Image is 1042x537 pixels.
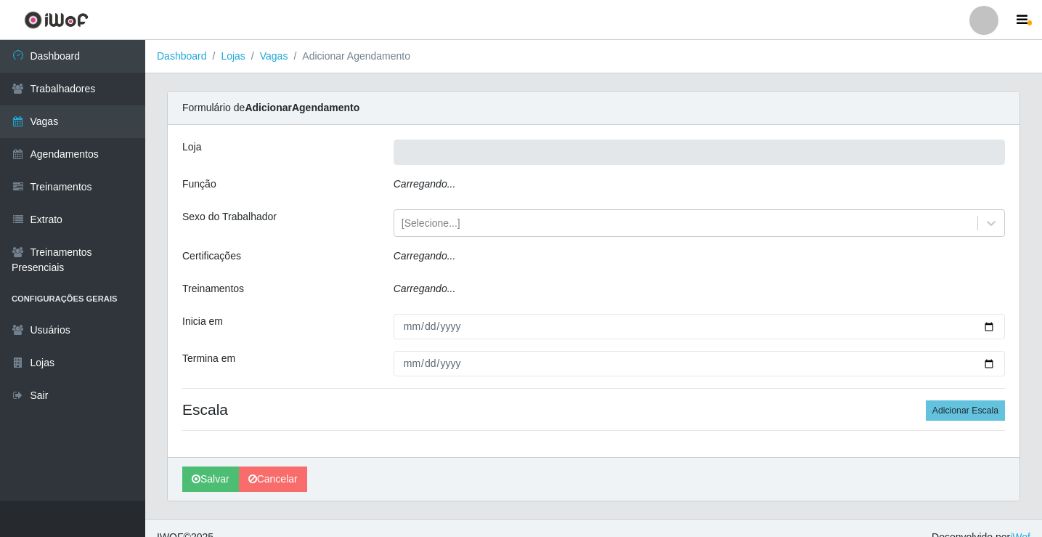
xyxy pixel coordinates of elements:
[245,102,359,113] strong: Adicionar Agendamento
[926,400,1005,421] button: Adicionar Escala
[260,50,288,62] a: Vagas
[182,177,216,192] label: Função
[24,11,89,29] img: CoreUI Logo
[182,281,244,296] label: Treinamentos
[182,351,235,366] label: Termina em
[239,467,307,492] a: Cancelar
[157,50,207,62] a: Dashboard
[394,314,1005,339] input: 00/00/0000
[394,178,456,190] i: Carregando...
[168,92,1019,125] div: Formulário de
[288,49,410,64] li: Adicionar Agendamento
[182,140,201,155] label: Loja
[182,249,241,264] label: Certificações
[394,351,1005,376] input: 00/00/0000
[182,209,277,225] label: Sexo do Trabalhador
[402,216,460,231] div: [Selecione...]
[221,50,245,62] a: Lojas
[182,467,239,492] button: Salvar
[182,314,223,329] label: Inicia em
[394,250,456,262] i: Carregando...
[182,400,1005,419] h4: Escala
[145,40,1042,73] nav: breadcrumb
[394,283,456,294] i: Carregando...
